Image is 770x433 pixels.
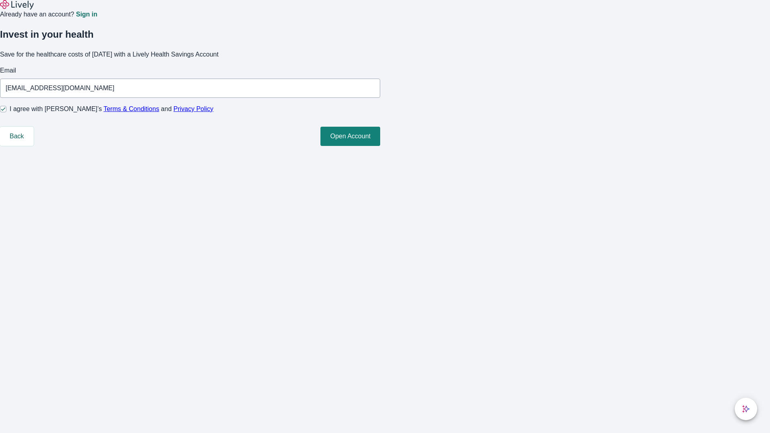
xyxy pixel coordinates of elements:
svg: Lively AI Assistant [742,405,750,413]
span: I agree with [PERSON_NAME]’s and [10,104,213,114]
button: chat [735,398,757,420]
a: Terms & Conditions [103,105,159,112]
button: Open Account [320,127,380,146]
a: Privacy Policy [174,105,214,112]
a: Sign in [76,11,97,18]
